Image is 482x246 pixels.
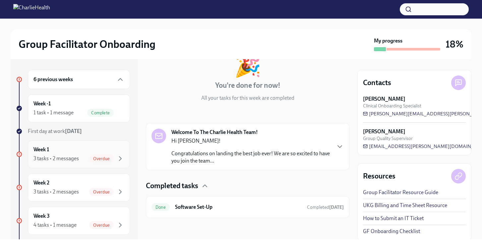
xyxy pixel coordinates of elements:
span: Overdue [89,156,114,161]
span: August 12th, 2025 08:19 [307,204,344,210]
p: Congratulations on landing the best job ever! We are so excited to have you join the team... [171,150,331,165]
span: First day at work [28,128,82,134]
p: Hi [PERSON_NAME]! [171,137,331,145]
h4: Resources [363,171,395,181]
h6: Week -1 [33,100,51,107]
a: Group Facilitator Resource Guide [363,189,438,196]
a: UKG Billing and Time Sheet Resource [363,202,447,209]
span: Overdue [89,189,114,194]
span: Complete [87,110,114,115]
div: 3 tasks • 2 messages [33,188,79,195]
a: Week -11 task • 1 messageComplete [16,94,130,122]
img: CharlieHealth [13,4,50,15]
strong: [PERSON_NAME] [363,128,405,135]
h6: Week 3 [33,212,50,220]
a: DoneSoftware Set-UpCompleted[DATE] [151,202,344,212]
h4: You're done for now! [215,80,280,90]
div: 1 task • 1 message [33,109,74,116]
a: Week 23 tasks • 2 messagesOverdue [16,174,130,201]
strong: My progress [374,37,402,45]
p: All your tasks for this week are completed [201,94,294,102]
h4: Completed tasks [146,181,198,191]
h3: 18% [446,38,463,50]
div: Completed tasks [146,181,349,191]
h6: 6 previous weeks [33,76,73,83]
h2: Group Facilitator Onboarding [19,38,155,51]
span: Done [151,205,170,210]
a: Week 34 tasks • 1 messageOverdue [16,207,130,235]
strong: [DATE] [329,204,344,210]
div: 🎉 [234,55,261,76]
h6: Week 1 [33,146,49,153]
span: Group Quality Supervisor [363,135,413,142]
span: Overdue [89,223,114,228]
a: Week 13 tasks • 2 messagesOverdue [16,140,130,168]
div: 6 previous weeks [28,70,130,89]
strong: Welcome To The Charlie Health Team! [171,129,258,136]
a: How to Submit an IT Ticket [363,215,424,222]
strong: [DATE] [65,128,82,134]
strong: [PERSON_NAME] [363,95,405,103]
a: GF Onboarding Checklist [363,228,420,235]
div: 4 tasks • 1 message [33,221,77,229]
a: First day at work[DATE] [16,128,130,135]
div: 3 tasks • 2 messages [33,155,79,162]
h6: Week 2 [33,179,49,186]
h6: Software Set-Up [175,203,302,211]
h4: Contacts [363,78,391,88]
span: Clinical Onboarding Specialist [363,103,421,109]
span: Completed [307,204,344,210]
